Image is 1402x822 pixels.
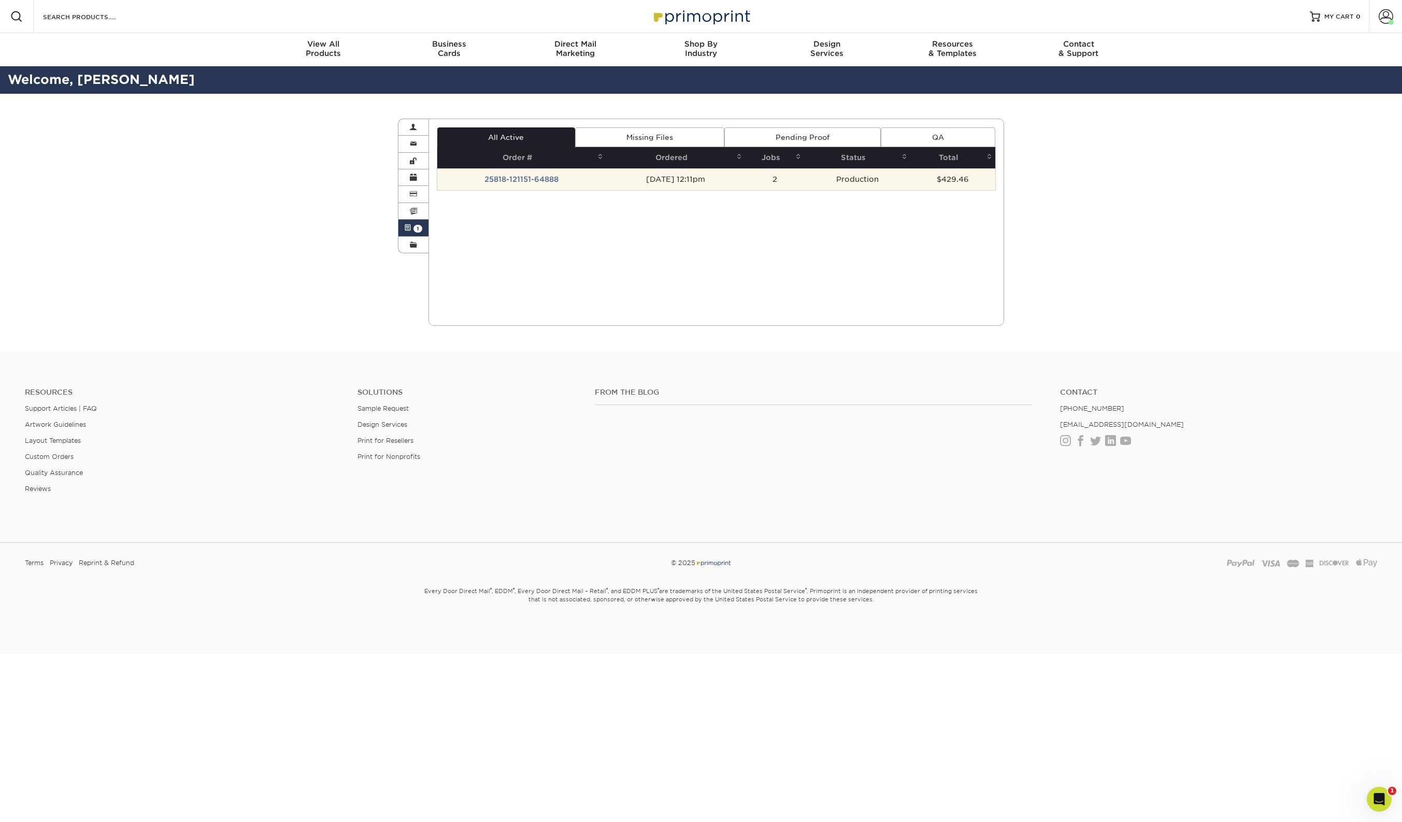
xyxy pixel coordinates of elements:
td: [DATE] 12:11pm [606,168,745,190]
span: MY CART [1324,12,1354,21]
h4: Solutions [357,388,579,397]
div: Industry [638,39,764,58]
sup: ® [657,587,659,592]
div: Products [261,39,387,58]
a: Direct MailMarketing [512,33,638,66]
span: Design [764,39,890,49]
div: Cards [387,39,512,58]
sup: ® [490,587,492,592]
a: View AllProducts [261,33,387,66]
sup: ® [513,587,514,592]
span: Business [387,39,512,49]
span: Direct Mail [512,39,638,49]
a: BusinessCards [387,33,512,66]
a: Support Articles | FAQ [25,405,97,412]
th: Total [910,147,995,168]
iframe: Google Customer Reviews [3,790,88,818]
a: Custom Orders [25,453,74,460]
a: Contact [1060,388,1377,397]
a: Reprint & Refund [79,555,134,571]
small: Every Door Direct Mail , EDDM , Every Door Direct Mail – Retail , and EDDM PLUS are trademarks of... [398,583,1004,629]
iframe: Intercom live chat [1367,787,1392,812]
a: QA [881,127,995,147]
th: Status [804,147,910,168]
td: Production [804,168,910,190]
td: 25818-121151-64888 [437,168,606,190]
span: Contact [1015,39,1141,49]
span: 0 [1356,13,1361,20]
div: & Support [1015,39,1141,58]
div: © 2025 [473,555,929,571]
a: Design Services [357,421,407,428]
h4: From the Blog [595,388,1032,397]
a: DesignServices [764,33,890,66]
div: Marketing [512,39,638,58]
img: Primoprint [649,5,753,27]
th: Jobs [745,147,804,168]
a: Missing Files [575,127,724,147]
a: Artwork Guidelines [25,421,86,428]
th: Order # [437,147,606,168]
span: 1 [413,225,422,233]
a: Sample Request [357,405,409,412]
a: Print for Nonprofits [357,453,420,460]
span: Resources [890,39,1015,49]
input: SEARCH PRODUCTS..... [42,10,143,23]
a: [EMAIL_ADDRESS][DOMAIN_NAME] [1060,421,1184,428]
div: Services [764,39,890,58]
td: 2 [745,168,804,190]
sup: ® [606,587,608,592]
span: 1 [1388,787,1396,795]
a: Terms [25,555,44,571]
th: Ordered [606,147,745,168]
a: Quality Assurance [25,469,83,477]
a: Pending Proof [724,127,881,147]
sup: ® [805,587,807,592]
td: $429.46 [910,168,995,190]
a: 1 [398,220,428,236]
a: All Active [437,127,576,147]
span: View All [261,39,387,49]
a: [PHONE_NUMBER] [1060,405,1124,412]
h4: Resources [25,388,342,397]
a: Layout Templates [25,437,81,444]
a: Reviews [25,485,51,493]
div: & Templates [890,39,1015,58]
a: Shop ByIndustry [638,33,764,66]
a: Resources& Templates [890,33,1015,66]
span: Shop By [638,39,764,49]
a: Privacy [50,555,73,571]
a: Print for Resellers [357,437,413,444]
img: Primoprint [695,559,732,567]
a: Contact& Support [1015,33,1141,66]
